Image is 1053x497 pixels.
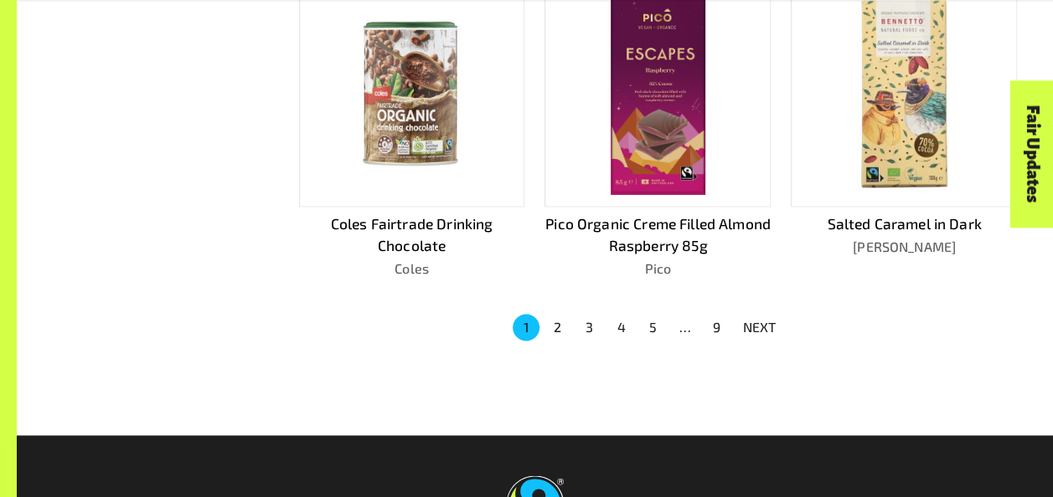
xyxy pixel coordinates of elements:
button: Go to page 4 [608,314,635,341]
button: Go to page 2 [545,314,571,341]
button: NEXT [733,312,787,342]
p: Pico [545,259,771,279]
p: NEXT [743,317,777,337]
button: Go to page 5 [640,314,667,341]
div: … [672,317,699,337]
button: page 1 [513,314,539,341]
p: Coles [299,259,525,279]
nav: pagination navigation [510,312,787,342]
button: Go to page 3 [576,314,603,341]
p: Pico Organic Creme Filled Almond Raspberry 85g [545,213,771,256]
button: Go to page 9 [704,314,730,341]
p: [PERSON_NAME] [791,237,1017,257]
p: Coles Fairtrade Drinking Chocolate [299,213,525,256]
p: Salted Caramel in Dark [791,213,1017,234]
